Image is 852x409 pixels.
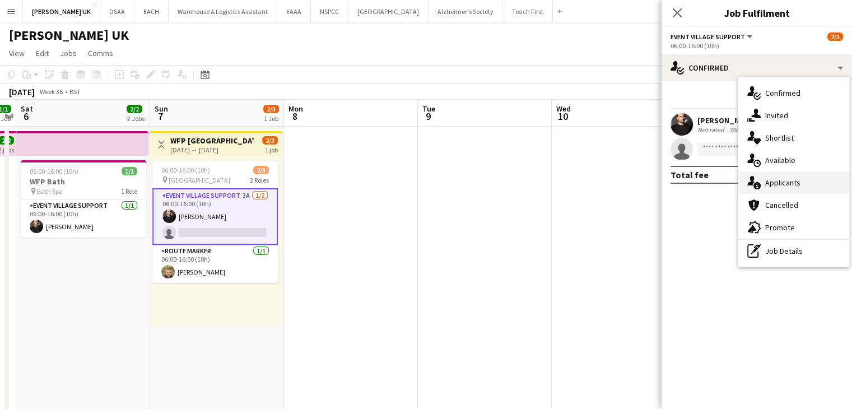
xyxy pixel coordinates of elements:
div: 2 Jobs [127,114,145,123]
div: Available [738,149,849,171]
div: Cancelled [738,194,849,216]
button: Warehouse & Logistics Assistant [169,1,277,22]
button: Alzheimer's Society [429,1,503,22]
button: Teach First [503,1,553,22]
div: Job Details [738,240,849,262]
span: 2/3 [263,105,279,113]
span: 06:00-16:00 (10h) [161,166,210,174]
span: 6 [19,110,33,123]
span: Event Village Support [671,32,745,41]
div: BST [69,87,81,96]
app-job-card: 06:00-16:00 (10h)2/3 [GEOGRAPHIC_DATA]2 RolesEvent Village Support3A1/206:00-16:00 (10h)[PERSON_N... [152,161,278,283]
button: EACH [134,1,169,22]
span: 2/3 [827,32,843,41]
div: Promote [738,216,849,239]
button: DSAA [100,1,134,22]
a: Edit [31,46,53,61]
app-card-role: Event Village Support3A1/206:00-16:00 (10h)[PERSON_NAME] [152,188,278,245]
app-job-card: 06:00-16:00 (10h)1/1WFP Bath Bath Spa1 RoleEvent Village Support1/106:00-16:00 (10h)[PERSON_NAME] [21,160,146,238]
div: 386.5km [727,126,755,134]
span: 9 [421,110,435,123]
span: 06:00-16:00 (10h) [30,167,78,175]
div: [PERSON_NAME] [697,115,757,126]
span: 7 [153,110,168,123]
button: Event Village Support [671,32,754,41]
span: Edit [36,48,49,58]
span: Comms [88,48,113,58]
app-card-role: Route Marker1/106:00-16:00 (10h)[PERSON_NAME] [152,245,278,283]
h1: [PERSON_NAME] UK [9,27,129,44]
span: 1/1 [122,167,137,175]
button: [PERSON_NAME] UK [23,1,100,22]
h3: WFP [GEOGRAPHIC_DATA] [170,136,254,146]
span: [GEOGRAPHIC_DATA] [169,176,230,184]
button: EAAA [277,1,311,22]
span: Bath Spa [37,187,63,196]
div: 1 job [265,145,278,154]
div: Not rated [697,126,727,134]
span: 1 Role [121,187,137,196]
div: Total fee [671,169,709,180]
div: 06:00-16:00 (10h) [671,41,843,50]
span: Week 36 [37,87,65,96]
span: Mon [288,104,303,114]
app-card-role: Event Village Support1/106:00-16:00 (10h)[PERSON_NAME] [21,199,146,238]
div: Confirmed [738,82,849,104]
div: Shortlist [738,127,849,149]
span: Sat [21,104,33,114]
span: 10 [555,110,571,123]
button: NSPCC [311,1,348,22]
h3: WFP Bath [21,176,146,187]
div: Applicants [738,171,849,194]
span: Tue [422,104,435,114]
span: 8 [287,110,303,123]
div: Invited [738,104,849,127]
span: Wed [556,104,571,114]
h3: Job Fulfilment [662,6,852,20]
button: [GEOGRAPHIC_DATA] [348,1,429,22]
a: Comms [83,46,118,61]
span: 2/3 [253,166,269,174]
span: 2 Roles [250,176,269,184]
div: Confirmed [662,54,852,81]
span: View [9,48,25,58]
a: Jobs [55,46,81,61]
div: [DATE] [9,86,35,97]
div: 1 Job [264,114,278,123]
span: 2/2 [127,105,142,113]
span: Sun [155,104,168,114]
span: Jobs [60,48,77,58]
a: View [4,46,29,61]
div: [DATE] → [DATE] [170,146,254,154]
span: 2/3 [262,136,278,145]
